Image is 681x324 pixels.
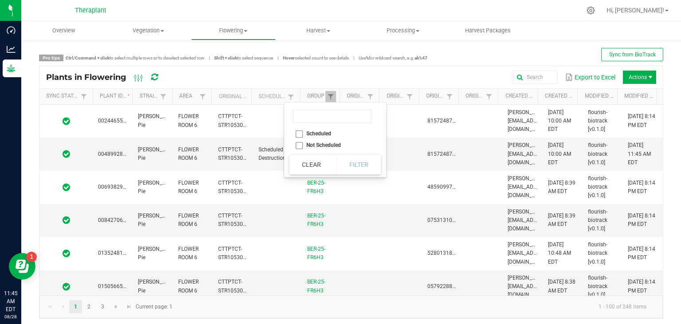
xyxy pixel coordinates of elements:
kendo-pager: Current page: 1 [39,296,663,318]
span: CTTPTCT-STR1053000000022 [218,213,268,227]
iframe: Resource center unread badge [26,252,37,262]
span: [DATE] 8:14 PM EDT [628,180,655,194]
span: In Sync [63,216,70,225]
div: Plants in Flowering [46,70,173,85]
span: Pro tips [39,55,63,61]
span: 0069382975044034 [98,184,148,190]
span: [PERSON_NAME][EMAIL_ADDRESS][DOMAIN_NAME] [508,142,551,165]
li: Actions [623,71,656,84]
span: 0135248153394701 [98,250,148,256]
span: Sync from BioTrack [609,51,656,58]
a: Page 2 [82,300,95,313]
span: [DATE] 8:14 PM EDT [628,113,655,128]
span: In Sync [63,249,70,258]
span: [DATE] 10:00 AM EDT [548,142,571,165]
span: In Sync [63,183,70,192]
span: flourish-biotrack [v0.1.0] [588,142,607,165]
strong: Hover [283,55,295,60]
kendo-pager-info: 1 - 100 of 248 items [178,300,654,314]
span: flourish-biotrack [v0.1.0] [588,209,607,232]
span: [PERSON_NAME] Pie [138,113,178,128]
a: Go to the next page [110,300,123,313]
a: Origin GroupSortable [347,93,365,100]
p: 08/28 [4,313,17,320]
a: Filter [484,91,494,102]
inline-svg: Dashboard [7,26,16,35]
a: Page 3 [96,300,109,313]
span: 0024465553990872 [98,118,148,124]
span: | [273,55,283,61]
span: [PERSON_NAME] Pie [138,246,178,261]
a: Modified DateSortable [624,93,654,100]
span: CTTPTCT-STR1053000000039 [218,146,268,161]
span: [DATE] 10:00 AM EDT [548,109,571,132]
span: [PERSON_NAME] Pie [138,279,178,293]
span: Harvest [276,27,360,35]
a: Modified BySortable [585,93,614,100]
span: flourish-biotrack [v0.1.0] [588,241,607,265]
span: [DATE] 8:39 AM EDT [548,180,575,194]
a: Plant IDSortable [100,93,129,100]
span: [DATE] 8:14 PM EDT [628,213,655,227]
div: Manage settings [585,6,596,15]
a: Page 1 [69,300,82,313]
span: FLOWER ROOM 6 [178,113,199,128]
a: Vegetation [106,21,191,40]
span: flourish-biotrack [v0.1.0] [588,109,607,132]
a: Filter [325,91,336,102]
input: Search [513,71,557,84]
a: Go to the last page [123,300,136,313]
span: [PERSON_NAME][EMAIL_ADDRESS][DOMAIN_NAME] [508,241,551,265]
span: [PERSON_NAME][EMAIL_ADDRESS][DOMAIN_NAME] [508,209,551,232]
inline-svg: Grow [7,64,16,73]
strong: Ctrl/Command + click [66,55,110,60]
span: CTTPTCT-STR1053000000010 [218,180,268,194]
span: to select sequence [214,55,273,60]
span: 5280131860662969 [427,250,477,256]
a: Processing [360,21,445,40]
a: Harvest Packages [446,21,530,40]
a: GroupSortable [307,93,325,100]
span: CTTPTCT-STR1053000000001 [218,279,268,293]
span: 8157248788366506 [427,151,477,157]
span: [DATE] 8:14 PM EDT [628,246,655,261]
th: Scheduled [251,89,300,105]
span: 8157248788366506 [427,118,477,124]
a: Overview [21,21,106,40]
span: [PERSON_NAME][EMAIL_ADDRESS][DOMAIN_NAME] [508,275,551,298]
a: Origin Package IDSortable [426,93,444,100]
span: flourish-biotrack [v0.1.0] [588,275,607,298]
span: Harvest Packages [453,27,523,35]
span: [DATE] 8:38 AM EDT [548,279,575,293]
th: Original Plant ID [211,89,251,105]
span: CTTPTCT-STR1053000000035 [218,246,268,261]
strong: % [366,55,369,60]
span: selected count to see details [283,55,349,60]
a: Filter [158,91,168,102]
span: In Sync [63,117,70,126]
span: 4859099731479847 [427,184,477,190]
a: Sync StatusSortable [46,93,78,100]
span: In Sync [63,150,70,158]
span: Hi, [PERSON_NAME]! [607,7,664,14]
button: Clear [290,155,333,174]
span: FLOWER ROOM 6 [178,279,199,293]
a: Harvest [276,21,360,40]
span: [PERSON_NAME] Pie [138,213,178,227]
span: Overview [40,27,87,35]
a: BER-25-FR6H3 [307,246,325,261]
span: 0048992871347233 [98,151,148,157]
a: BER-25-FR6H3 [307,213,325,227]
span: 0150566599024178 [98,283,148,289]
a: BER-25-FR6H3 [307,180,325,194]
span: | [204,55,214,61]
span: FLOWER ROOM 6 [178,246,199,261]
a: Created DateSortable [545,93,574,100]
a: Filter [286,91,296,103]
strong: Shift + click [214,55,237,60]
button: Export to Excel [563,70,618,85]
a: Filter [365,91,376,102]
span: [PERSON_NAME] Pie [138,146,178,161]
